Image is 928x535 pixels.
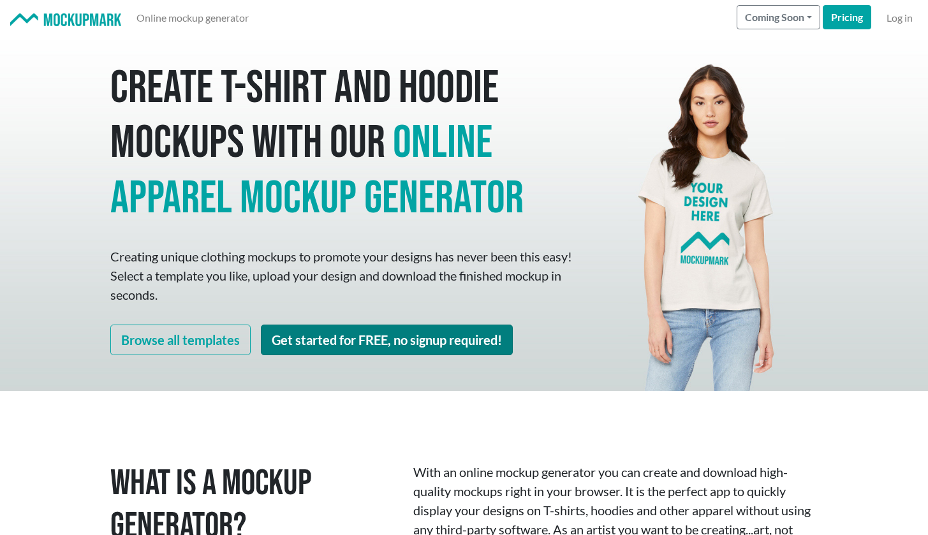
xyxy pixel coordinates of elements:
[110,61,576,226] h1: Create T-shirt and hoodie mockups with our
[737,5,820,29] button: Coming Soon
[110,325,251,355] a: Browse all templates
[823,5,871,29] a: Pricing
[628,36,786,391] img: Mockup Mark hero - your design here
[10,13,121,27] img: Mockup Mark
[881,5,918,31] a: Log in
[261,325,513,355] a: Get started for FREE, no signup required!
[110,115,524,226] span: online apparel mockup generator
[110,247,576,304] p: Creating unique clothing mockups to promote your designs has never been this easy! Select a templ...
[131,5,254,31] a: Online mockup generator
